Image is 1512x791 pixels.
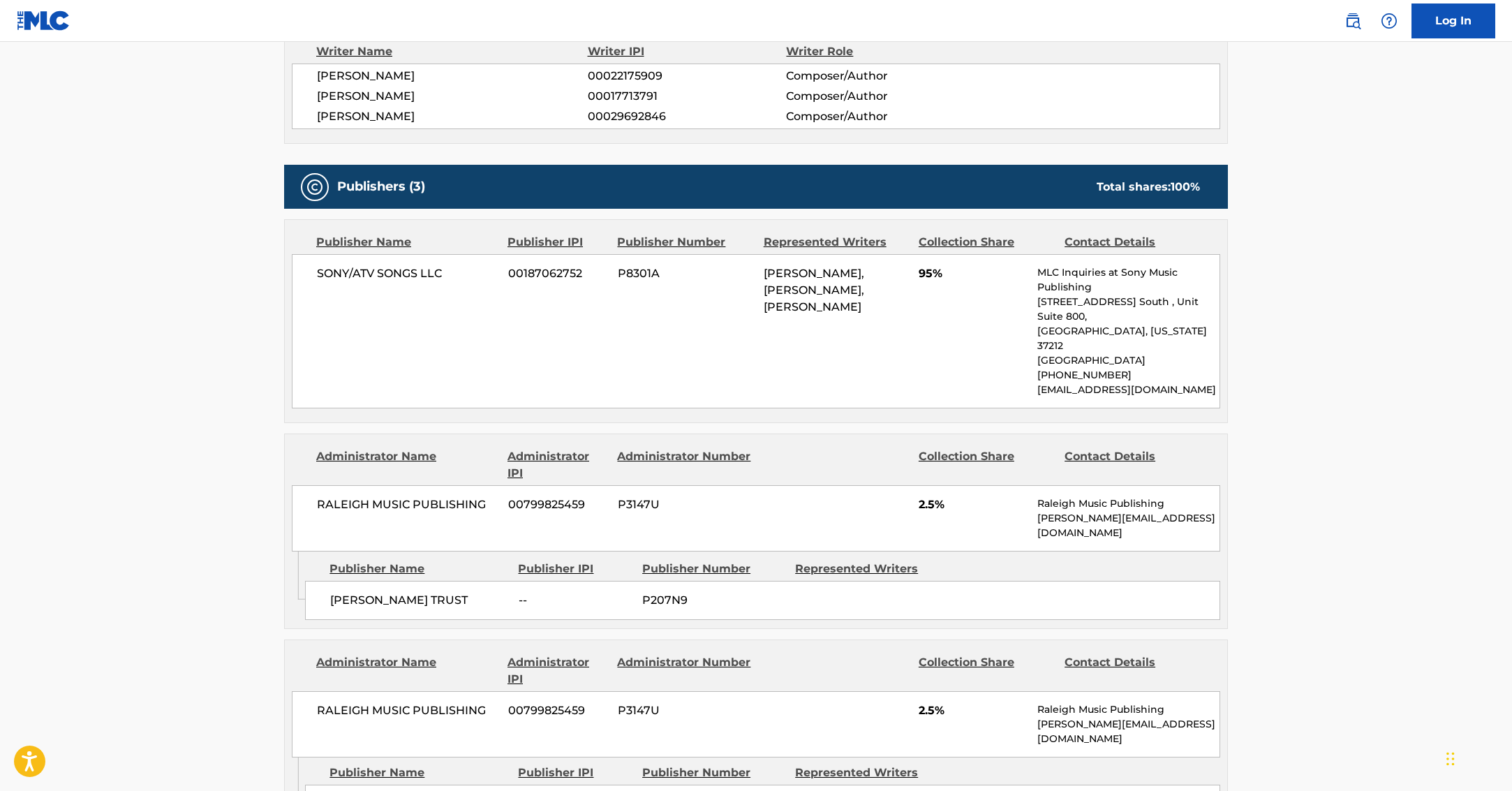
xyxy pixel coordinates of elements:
div: Administrator Name [316,654,497,688]
div: Help [1375,7,1403,35]
a: Public Search [1339,7,1367,35]
div: Publisher Name [329,764,507,781]
div: Collection Share [919,234,1054,251]
span: SONY/ATV SONGS LLC [317,265,498,282]
span: [PERSON_NAME] [317,88,588,105]
div: Represented Writers [795,561,937,577]
span: [PERSON_NAME] TRUST [330,592,508,609]
span: P8301A [618,265,753,282]
div: Administrator Number [617,654,753,688]
div: Publisher Name [316,234,497,251]
div: Represented Writers [795,764,937,781]
div: Publisher IPI [518,764,632,781]
span: Composer/Author [786,68,967,84]
div: Contact Details [1065,654,1200,688]
span: 00799825459 [508,702,607,719]
span: 00187062752 [508,265,607,282]
div: Publisher Number [642,561,785,577]
span: -- [519,592,632,609]
p: [PHONE_NUMBER] [1037,368,1220,383]
div: Drag [1446,738,1455,780]
div: Publisher IPI [507,234,607,251]
iframe: Chat Widget [1442,724,1512,791]
div: Writer IPI [588,43,787,60]
h5: Publishers (3) [337,179,425,195]
div: Publisher Number [617,234,753,251]
p: [STREET_ADDRESS] South , Unit Suite 800, [1037,295,1220,324]
div: Publisher Number [642,764,785,781]
div: Writer Role [786,43,967,60]
span: 00799825459 [508,496,607,513]
div: Represented Writers [764,234,908,251]
span: P207N9 [642,592,785,609]
img: help [1381,13,1398,29]
p: Raleigh Music Publishing [1037,496,1220,511]
span: 2.5% [919,496,1027,513]
p: [GEOGRAPHIC_DATA], [US_STATE] 37212 [1037,324,1220,353]
div: Publisher Name [329,561,507,577]
span: [PERSON_NAME], [PERSON_NAME], [PERSON_NAME] [764,267,864,313]
p: MLC Inquiries at Sony Music Publishing [1037,265,1220,295]
div: Contact Details [1065,234,1200,251]
p: [EMAIL_ADDRESS][DOMAIN_NAME] [1037,383,1220,397]
span: 100 % [1171,180,1200,193]
span: P3147U [618,702,753,719]
span: [PERSON_NAME] [317,108,588,125]
span: 00022175909 [588,68,786,84]
div: Collection Share [919,654,1054,688]
img: search [1344,13,1361,29]
div: Writer Name [316,43,588,60]
span: 00017713791 [588,88,786,105]
div: Publisher IPI [518,561,632,577]
div: Administrator Number [617,448,753,482]
div: Administrator IPI [507,654,607,688]
div: Total shares: [1097,179,1200,195]
span: 00029692846 [588,108,786,125]
div: Contact Details [1065,448,1200,482]
p: Raleigh Music Publishing [1037,702,1220,717]
p: [PERSON_NAME][EMAIL_ADDRESS][DOMAIN_NAME] [1037,717,1220,746]
a: Log In [1411,3,1495,38]
span: P3147U [618,496,753,513]
span: Composer/Author [786,108,967,125]
span: 2.5% [919,702,1027,719]
div: Collection Share [919,448,1054,482]
p: [PERSON_NAME][EMAIL_ADDRESS][DOMAIN_NAME] [1037,511,1220,540]
span: RALEIGH MUSIC PUBLISHING [317,496,498,513]
img: MLC Logo [17,10,71,31]
img: Publishers [306,179,323,195]
span: RALEIGH MUSIC PUBLISHING [317,702,498,719]
div: Administrator IPI [507,448,607,482]
span: Composer/Author [786,88,967,105]
p: [GEOGRAPHIC_DATA] [1037,353,1220,368]
span: 95% [919,265,1027,282]
div: Administrator Name [316,448,497,482]
span: [PERSON_NAME] [317,68,588,84]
